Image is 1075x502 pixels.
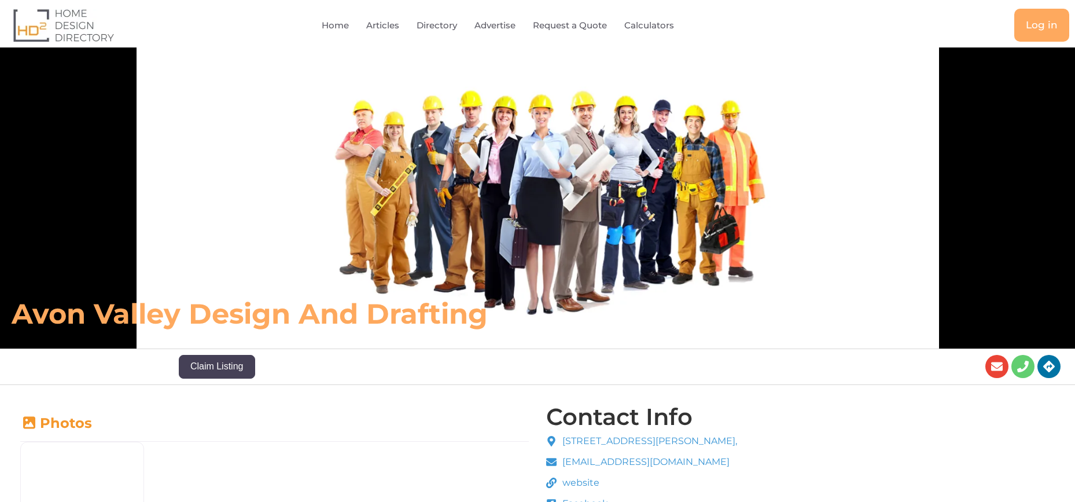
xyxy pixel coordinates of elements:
h4: Contact Info [546,405,693,428]
a: Calculators [624,12,674,39]
a: Directory [417,12,457,39]
span: [STREET_ADDRESS][PERSON_NAME], [559,434,737,448]
a: Advertise [474,12,516,39]
span: [EMAIL_ADDRESS][DOMAIN_NAME] [559,455,730,469]
a: Log in [1014,9,1069,42]
span: website [559,476,599,490]
a: Photos [20,415,92,431]
button: Claim Listing [179,355,255,378]
a: [EMAIL_ADDRESS][DOMAIN_NAME] [546,455,737,469]
h6: Avon Valley Design and Drafting [12,296,747,331]
a: Request a Quote [533,12,607,39]
a: Articles [366,12,399,39]
span: Log in [1026,20,1058,30]
nav: Menu [219,12,804,39]
a: Home [322,12,349,39]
